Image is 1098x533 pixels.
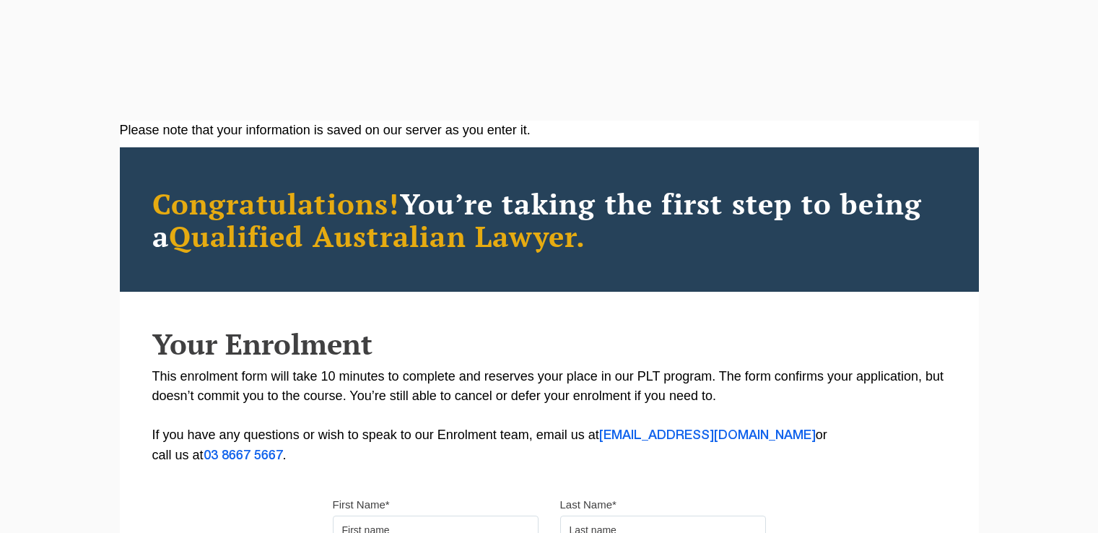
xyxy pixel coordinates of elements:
h2: Your Enrolment [152,328,946,360]
div: Please note that your information is saved on our server as you enter it. [120,121,979,140]
p: This enrolment form will take 10 minutes to complete and reserves your place in our PLT program. ... [152,367,946,466]
span: Congratulations! [152,184,400,222]
a: [EMAIL_ADDRESS][DOMAIN_NAME] [599,430,816,441]
span: Qualified Australian Lawyer. [169,217,586,255]
label: First Name* [333,498,390,512]
h2: You’re taking the first step to being a [152,187,946,252]
label: Last Name* [560,498,616,512]
a: 03 8667 5667 [204,450,283,461]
